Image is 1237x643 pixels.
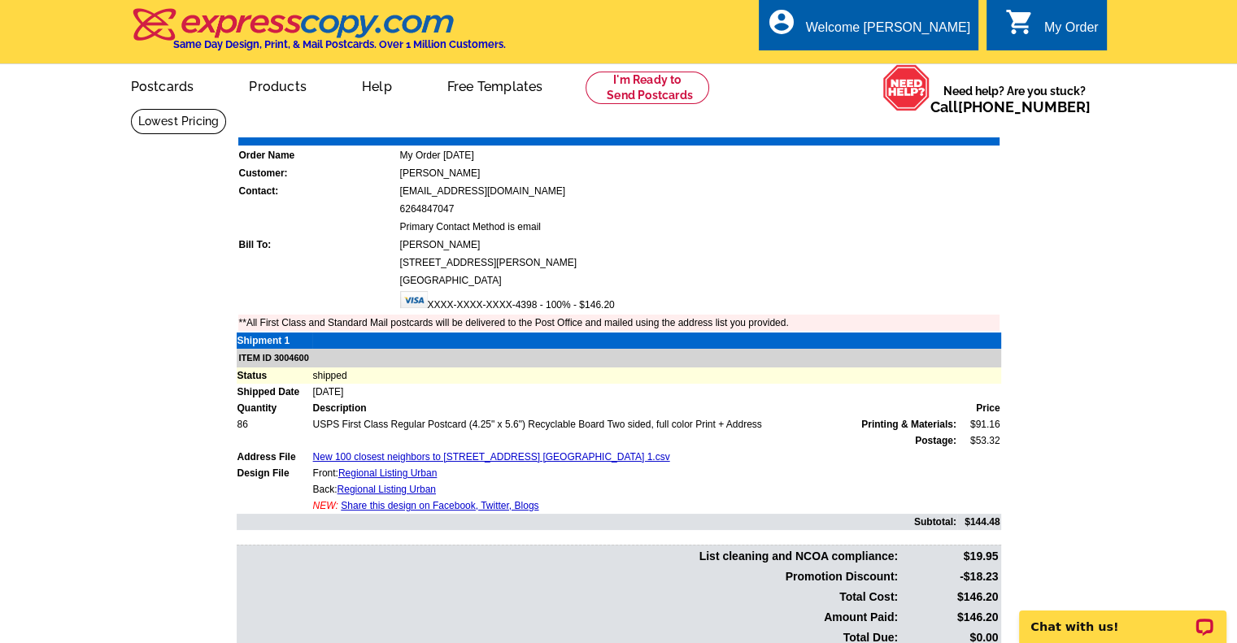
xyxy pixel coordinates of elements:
[399,165,1000,181] td: [PERSON_NAME]
[1008,592,1237,643] iframe: LiveChat chat widget
[238,567,899,586] td: Promotion Discount:
[882,64,930,111] img: help
[237,465,312,481] td: Design File
[312,367,1001,384] td: shipped
[312,416,957,432] td: USPS First Class Regular Postcard (4.25" x 5.6") Recyclable Board Two sided, full color Print + A...
[399,290,1000,313] td: XXXX-XXXX-XXXX-4398 - 100% - $146.20
[336,66,418,104] a: Help
[237,449,312,465] td: Address File
[399,147,1000,163] td: My Order [DATE]
[957,400,1001,416] td: Price
[312,400,957,416] td: Description
[930,83,1099,115] span: Need help? Are you stuck?
[223,66,333,104] a: Products
[930,98,1091,115] span: Call
[900,547,999,566] td: $19.95
[238,547,899,566] td: List cleaning and NCOA compliance:
[312,384,1001,400] td: [DATE]
[237,416,312,432] td: 86
[238,183,398,199] td: Contact:
[399,272,1000,289] td: [GEOGRAPHIC_DATA]
[957,514,1001,530] td: $144.48
[237,384,312,400] td: Shipped Date
[238,315,1000,331] td: **All First Class and Standard Mail postcards will be delivered to the Post Office and mailed usi...
[399,254,1000,271] td: [STREET_ADDRESS][PERSON_NAME]
[313,500,338,511] span: NEW:
[238,588,899,606] td: Total Cost:
[312,465,957,481] td: Front:
[312,481,957,497] td: Back:
[958,98,1091,115] a: [PHONE_NUMBER]
[900,567,999,586] td: -$18.23
[341,500,538,511] a: Share this design on Facebook, Twitter, Blogs
[238,608,899,627] td: Amount Paid:
[806,20,970,43] div: Welcome [PERSON_NAME]
[900,608,999,627] td: $146.20
[1005,18,1099,38] a: shopping_cart My Order
[399,237,1000,253] td: [PERSON_NAME]
[237,349,1001,367] td: ITEM ID 3004600
[237,367,312,384] td: Status
[400,291,428,308] img: visa.gif
[313,451,670,463] a: New 100 closest neighbors to [STREET_ADDRESS] [GEOGRAPHIC_DATA] 1.csv
[421,66,569,104] a: Free Templates
[237,514,957,530] td: Subtotal:
[131,20,506,50] a: Same Day Design, Print, & Mail Postcards. Over 1 Million Customers.
[237,400,312,416] td: Quantity
[957,416,1001,432] td: $91.16
[105,66,220,104] a: Postcards
[399,219,1000,235] td: Primary Contact Method is email
[767,7,796,37] i: account_circle
[338,467,437,479] a: Regional Listing Urban
[957,432,1001,449] td: $53.32
[338,484,436,495] a: Regional Listing Urban
[399,201,1000,217] td: 6264847047
[173,38,506,50] h4: Same Day Design, Print, & Mail Postcards. Over 1 Million Customers.
[238,237,398,253] td: Bill To:
[237,332,312,349] td: Shipment 1
[900,588,999,606] td: $146.20
[399,183,1000,199] td: [EMAIL_ADDRESS][DOMAIN_NAME]
[238,165,398,181] td: Customer:
[1005,7,1034,37] i: shopping_cart
[915,435,956,446] strong: Postage:
[1044,20,1099,43] div: My Order
[238,147,398,163] td: Order Name
[861,417,956,432] span: Printing & Materials:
